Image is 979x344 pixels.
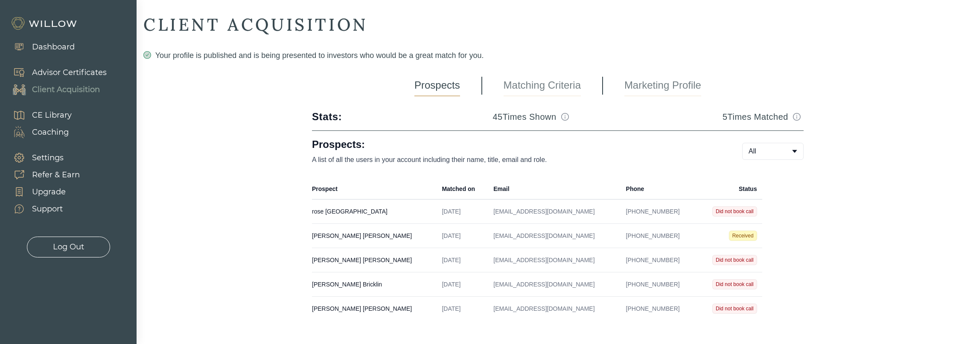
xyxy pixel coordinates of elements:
[312,138,715,151] h1: Prospects:
[53,241,84,253] div: Log Out
[504,75,581,96] a: Matching Criteria
[32,152,64,164] div: Settings
[488,272,621,297] td: [EMAIL_ADDRESS][DOMAIN_NAME]
[143,51,151,59] span: check-circle
[312,179,437,199] th: Prospect
[729,231,757,241] span: Received
[437,199,488,224] td: [DATE]
[32,186,66,198] div: Upgrade
[488,224,621,248] td: [EMAIL_ADDRESS][DOMAIN_NAME]
[437,248,488,272] td: [DATE]
[32,110,72,121] div: CE Library
[312,272,437,297] td: [PERSON_NAME] Bricklin
[143,14,972,36] div: CLIENT ACQUISITION
[32,84,100,95] div: Client Acquisition
[312,248,437,272] td: [PERSON_NAME] [PERSON_NAME]
[312,199,437,224] td: rose [GEOGRAPHIC_DATA]
[558,110,572,124] button: Match info
[621,272,697,297] td: [PHONE_NUMBER]
[32,169,80,181] div: Refer & Earn
[312,155,715,165] p: A list of all the users in your account including their name, title, email and role.
[621,179,697,199] th: Phone
[437,224,488,248] td: [DATE]
[4,149,80,166] a: Settings
[712,206,757,217] span: Did not book call
[488,297,621,321] td: [EMAIL_ADDRESS][DOMAIN_NAME]
[4,124,72,141] a: Coaching
[32,127,69,138] div: Coaching
[32,67,107,78] div: Advisor Certificates
[437,297,488,321] td: [DATE]
[312,110,342,124] div: Stats:
[697,179,762,199] th: Status
[4,81,107,98] a: Client Acquisition
[561,113,569,121] span: info-circle
[437,272,488,297] td: [DATE]
[621,199,697,224] td: [PHONE_NUMBER]
[4,183,80,200] a: Upgrade
[749,146,756,156] span: All
[32,41,75,53] div: Dashboard
[4,64,107,81] a: Advisor Certificates
[312,297,437,321] td: [PERSON_NAME] [PERSON_NAME]
[790,110,804,124] button: Match info
[414,75,460,96] a: Prospects
[723,111,788,123] h3: 5 Times Matched
[624,75,701,96] a: Marketing Profile
[143,49,972,61] div: Your profile is published and is being presented to investors who would be a great match for you.
[621,248,697,272] td: [PHONE_NUMBER]
[712,279,757,289] span: Did not book call
[437,179,488,199] th: Matched on
[712,304,757,314] span: Did not book call
[4,107,72,124] a: CE Library
[793,113,801,121] span: info-circle
[488,199,621,224] td: [EMAIL_ADDRESS][DOMAIN_NAME]
[488,248,621,272] td: [EMAIL_ADDRESS][DOMAIN_NAME]
[791,148,798,155] span: caret-down
[11,17,79,30] img: Willow
[621,224,697,248] td: [PHONE_NUMBER]
[493,111,557,123] h3: 45 Times Shown
[32,203,63,215] div: Support
[4,166,80,183] a: Refer & Earn
[4,38,75,55] a: Dashboard
[712,255,757,265] span: Did not book call
[312,224,437,248] td: [PERSON_NAME] [PERSON_NAME]
[488,179,621,199] th: Email
[621,297,697,321] td: [PHONE_NUMBER]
